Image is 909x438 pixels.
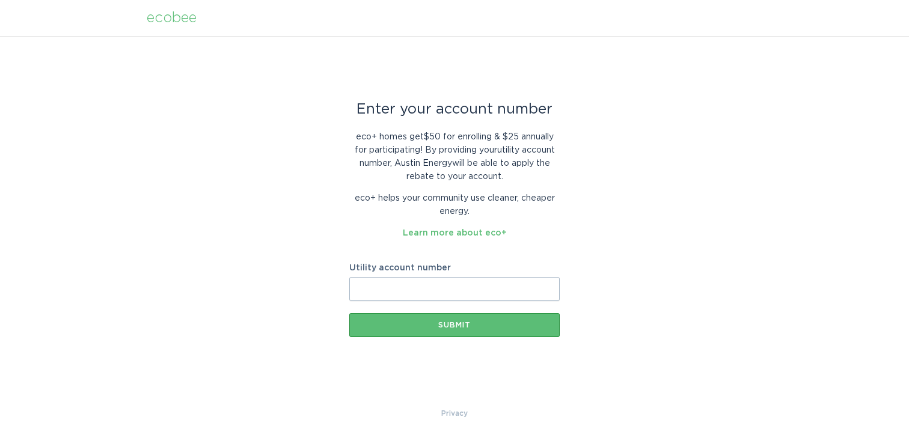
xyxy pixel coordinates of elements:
p: eco+ helps your community use cleaner, cheaper energy. [349,192,560,218]
div: Enter your account number [349,103,560,116]
a: Learn more about eco+ [403,229,507,237]
a: Privacy Policy & Terms of Use [441,407,468,420]
label: Utility account number [349,264,560,272]
button: Submit [349,313,560,337]
div: Submit [355,321,554,329]
p: eco+ homes get $50 for enrolling & $25 annually for participating ! By providing your utility acc... [349,130,560,183]
div: ecobee [147,11,197,25]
